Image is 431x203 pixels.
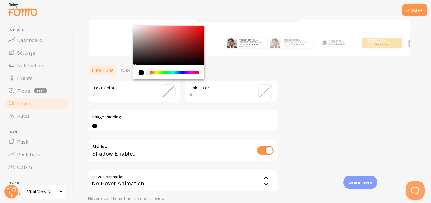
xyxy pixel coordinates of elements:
span: Push Data [17,151,41,158]
p: from [GEOGRAPHIC_DATA] just bought a [284,39,311,47]
strong: [PERSON_NAME] [239,39,254,41]
span: Theme [17,100,33,106]
a: CSS [117,64,134,76]
a: Metallica t-shirt [334,44,345,45]
small: about 4 minutes ago [284,45,310,47]
div: Learn more [343,176,377,189]
a: Push Data [4,148,69,161]
a: Dashboard [4,34,69,46]
img: fomo-relay-logo-orange.svg [7,2,38,18]
a: Opt-In [4,161,69,173]
a: Metallica t-shirt [375,43,388,45]
span: Push [8,130,69,134]
span: Dashboard [17,37,42,43]
a: Push [4,135,69,148]
span: Rules [17,113,30,119]
a: Rules [4,110,69,122]
a: Fine Tune [88,64,117,76]
p: Learn more [348,179,372,185]
a: Flows beta [4,84,69,97]
div: current color is #000000 [139,70,144,75]
span: Opt-In [17,164,32,170]
span: Notifications [17,62,46,69]
span: Inline [8,181,69,185]
span: VitalGlow Nutrition [27,188,57,195]
a: Notifications [4,59,69,72]
strong: [PERSON_NAME] [284,39,299,41]
div: Hover over the notification for preview [88,196,277,201]
a: Settings [4,46,69,59]
a: Metallica t-shirt [247,43,260,45]
p: from [GEOGRAPHIC_DATA] just bought a [367,39,392,47]
a: Theme [4,97,69,110]
span: beta [34,88,47,93]
div: No Hover Animation [88,170,277,192]
img: Fomo [270,38,280,48]
div: Shadow Enabled [88,140,277,163]
img: Fomo [227,38,237,48]
span: Push [17,139,28,145]
span: Events [17,75,32,81]
iframe: Help Scout Beacon - Open [406,181,425,200]
div: Chrome color picker [133,26,204,79]
small: about 4 minutes ago [367,45,392,47]
img: Fomo [322,40,327,45]
span: Flows [17,87,30,94]
span: Settings [17,50,35,56]
a: Metallica t-shirt [292,43,305,45]
strong: [PERSON_NAME] [328,40,341,42]
span: Pop-ups [8,28,69,32]
label: Image Padding [92,114,273,120]
a: VitalGlow Nutrition [23,184,65,199]
strong: [PERSON_NAME] [367,39,382,41]
p: from [GEOGRAPHIC_DATA] just bought a [239,39,264,47]
img: Fomo [407,38,416,47]
a: Events [4,72,69,84]
p: from [GEOGRAPHIC_DATA] just bought a [328,39,349,46]
small: about 4 minutes ago [239,45,264,47]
